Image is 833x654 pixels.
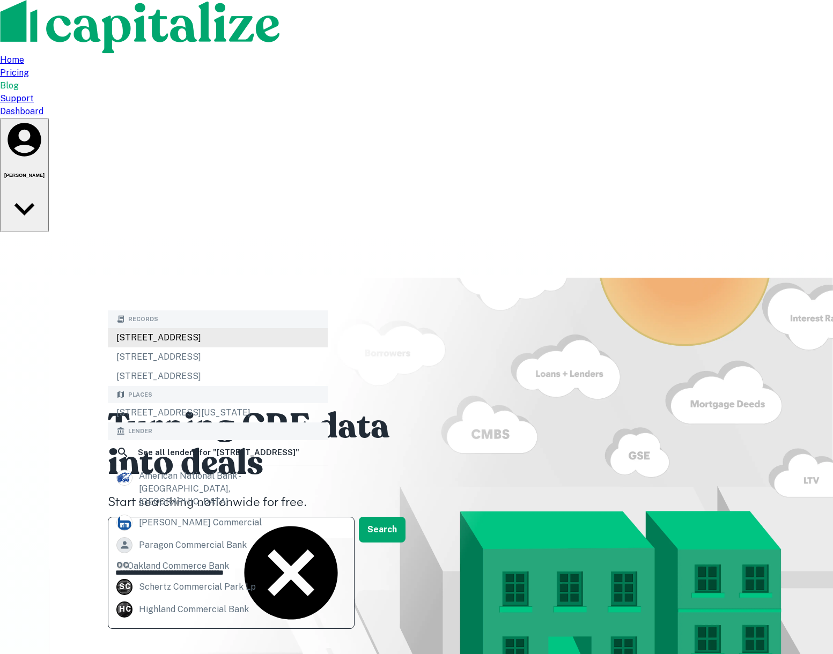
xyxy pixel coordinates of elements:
[139,579,256,595] div: schertz commercial park lp
[359,517,406,542] button: Search
[117,515,132,530] img: picture
[138,446,299,459] h6: See all lenders for " [STREET_ADDRESS] "
[108,511,328,534] a: [PERSON_NAME] commercial
[119,581,130,592] p: S C
[108,556,328,576] a: O Coakland commerce bank
[139,601,249,618] div: highland commercial bank
[108,347,328,367] div: [STREET_ADDRESS]
[108,534,328,556] a: paragon commercial bank
[128,315,158,324] span: Records
[139,470,319,508] div: american national bank - [GEOGRAPHIC_DATA], [GEOGRAPHIC_DATA]
[139,515,262,531] div: [PERSON_NAME] commercial
[117,470,132,485] img: picture
[108,367,328,386] div: [STREET_ADDRESS]
[128,427,152,436] span: Lender
[108,403,328,422] div: [STREET_ADDRESS][US_STATE]
[128,560,229,573] div: oakland commerce bank
[116,560,128,571] p: O C
[108,576,328,598] a: S Cschertz commercial park lp
[108,328,328,347] div: [STREET_ADDRESS]
[779,568,833,620] iframe: Chat Widget
[4,173,45,178] h6: [PERSON_NAME]
[139,537,247,553] div: paragon commercial bank
[108,466,328,511] a: american national bank - [GEOGRAPHIC_DATA], [GEOGRAPHIC_DATA]
[128,390,152,399] span: Places
[108,598,328,621] a: H Chighland commercial bank
[119,604,130,615] p: H C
